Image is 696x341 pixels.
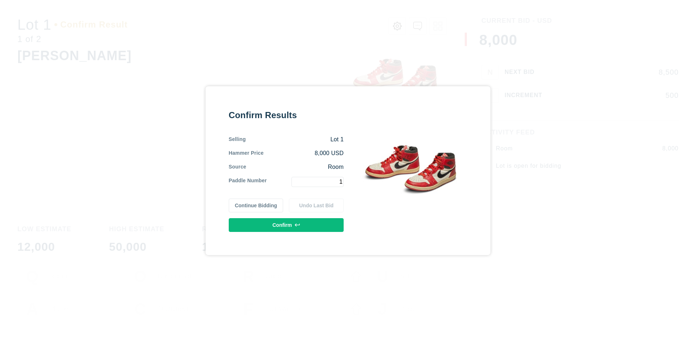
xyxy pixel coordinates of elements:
div: Paddle Number [229,177,267,187]
button: Continue Bidding [229,199,283,212]
button: Confirm [229,218,344,232]
div: Source [229,163,246,171]
div: Selling [229,136,246,144]
div: Confirm Results [229,109,344,121]
div: Hammer Price [229,149,264,157]
button: Undo Last Bid [289,199,344,212]
div: 8,000 USD [264,149,344,157]
div: Room [246,163,344,171]
div: Lot 1 [246,136,344,144]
